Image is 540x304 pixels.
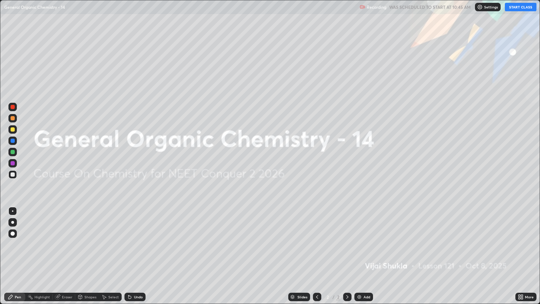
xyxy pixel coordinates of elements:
img: recording.375f2c34.svg [360,4,365,10]
h5: WAS SCHEDULED TO START AT 10:45 AM [389,4,471,10]
div: 2 [336,294,340,300]
div: Pen [15,295,21,299]
div: / [333,295,335,299]
p: General Organic Chemistry - 14 [4,4,65,10]
div: Slides [297,295,307,299]
div: Add [364,295,370,299]
div: Select [108,295,119,299]
div: Undo [134,295,143,299]
div: Eraser [62,295,72,299]
div: Highlight [34,295,50,299]
div: Shapes [84,295,96,299]
img: class-settings-icons [477,4,483,10]
img: add-slide-button [356,294,362,300]
div: 2 [324,295,331,299]
div: More [525,295,534,299]
button: START CLASS [505,3,536,11]
p: Recording [367,5,386,10]
p: Settings [484,5,498,9]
